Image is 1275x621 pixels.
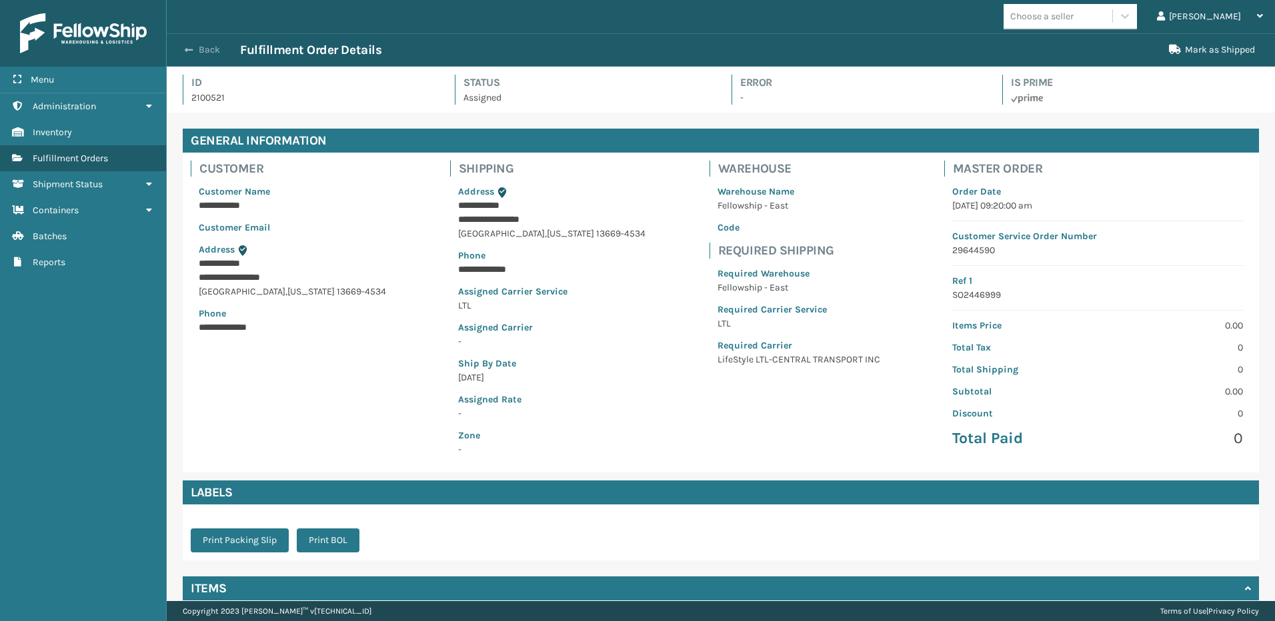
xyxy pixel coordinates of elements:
[952,406,1090,420] p: Discount
[33,153,108,164] span: Fulfillment Orders
[191,75,431,91] h4: Id
[458,406,646,420] p: -
[199,185,386,199] p: Customer Name
[199,307,386,320] p: Phone
[337,286,386,297] span: 13669-4534
[952,274,1243,288] p: Ref 1
[33,231,67,242] span: Batches
[718,281,880,295] p: Fellowship - East
[297,528,359,552] button: Print BOL
[545,228,547,239] span: ,
[31,74,54,85] span: Menu
[952,362,1090,376] p: Total Shipping
[718,243,888,259] h4: Required Shipping
[199,221,386,235] p: Customer Email
[1169,45,1181,54] i: Mark as Shipped
[952,318,1090,332] p: Items Price
[33,257,65,268] span: Reports
[718,338,880,352] p: Required Carrier
[463,75,708,91] h4: Status
[199,161,394,177] h4: Customer
[1011,75,1259,91] h4: Is Prime
[718,352,880,366] p: LifeStyle LTL-CENTRAL TRANSPORT INC
[718,303,880,316] p: Required Carrier Service
[191,528,289,552] button: Print Packing Slip
[953,161,1251,177] h4: Master Order
[740,91,978,105] p: -
[191,91,431,105] p: 2100521
[199,286,285,297] span: [GEOGRAPHIC_DATA]
[740,75,978,91] h4: Error
[458,186,494,197] span: Address
[458,356,646,370] p: Ship By Date
[183,601,371,621] p: Copyright 2023 [PERSON_NAME]™ v [TECHNICAL_ID]
[285,286,287,297] span: ,
[33,205,79,216] span: Containers
[183,129,1259,153] h4: General Information
[1010,9,1074,23] div: Choose a seller
[179,44,240,56] button: Back
[718,316,880,330] p: LTL
[718,267,880,281] p: Required Warehouse
[458,249,646,263] p: Phone
[458,299,646,312] p: LTL
[1106,406,1243,420] p: 0
[33,127,72,138] span: Inventory
[458,320,646,334] p: Assigned Carrier
[952,243,1243,257] p: 29644590
[1161,37,1263,63] button: Mark as Shipped
[458,285,646,299] p: Assigned Carrier Service
[463,91,708,105] p: Assigned
[458,428,646,455] span: -
[1160,606,1206,616] a: Terms of Use
[458,228,545,239] span: [GEOGRAPHIC_DATA]
[718,185,880,199] p: Warehouse Name
[718,199,880,213] p: Fellowship - East
[458,392,646,406] p: Assigned Rate
[718,161,888,177] h4: Warehouse
[458,370,646,384] p: [DATE]
[952,199,1243,213] p: [DATE] 09:20:00 am
[596,228,646,239] span: 13669-4534
[952,229,1243,243] p: Customer Service Order Number
[1208,606,1259,616] a: Privacy Policy
[199,244,235,255] span: Address
[20,13,147,53] img: logo
[1106,428,1243,448] p: 0
[952,185,1243,199] p: Order Date
[33,101,96,112] span: Administration
[952,288,1243,302] p: SO2446999
[240,42,381,58] h3: Fulfillment Order Details
[458,428,646,442] p: Zone
[1106,362,1243,376] p: 0
[952,428,1090,448] p: Total Paid
[1160,601,1259,621] div: |
[1106,340,1243,354] p: 0
[287,286,335,297] span: [US_STATE]
[718,221,880,235] p: Code
[952,340,1090,354] p: Total Tax
[1106,318,1243,332] p: 0.00
[33,179,103,190] span: Shipment Status
[547,228,594,239] span: [US_STATE]
[459,161,654,177] h4: Shipping
[952,384,1090,398] p: Subtotal
[458,334,646,348] p: -
[183,480,1259,504] h4: Labels
[191,580,227,596] h4: Items
[1106,384,1243,398] p: 0.00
